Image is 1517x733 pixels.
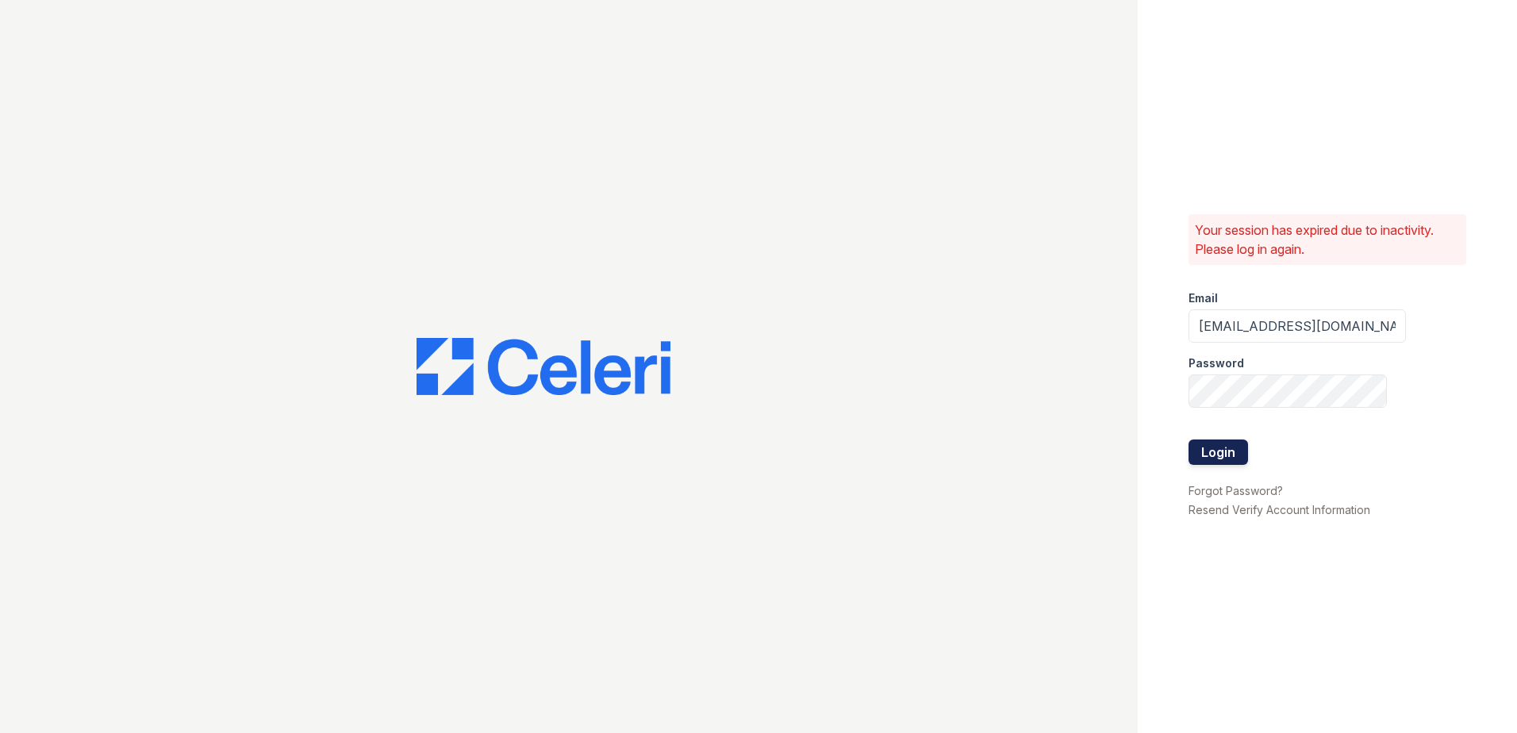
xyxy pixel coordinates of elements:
[1189,439,1248,465] button: Login
[1195,221,1460,259] p: Your session has expired due to inactivity. Please log in again.
[1189,503,1370,516] a: Resend Verify Account Information
[417,338,670,395] img: CE_Logo_Blue-a8612792a0a2168367f1c8372b55b34899dd931a85d93a1a3d3e32e68fde9ad4.png
[1189,290,1218,306] label: Email
[1189,484,1283,497] a: Forgot Password?
[1189,355,1244,371] label: Password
